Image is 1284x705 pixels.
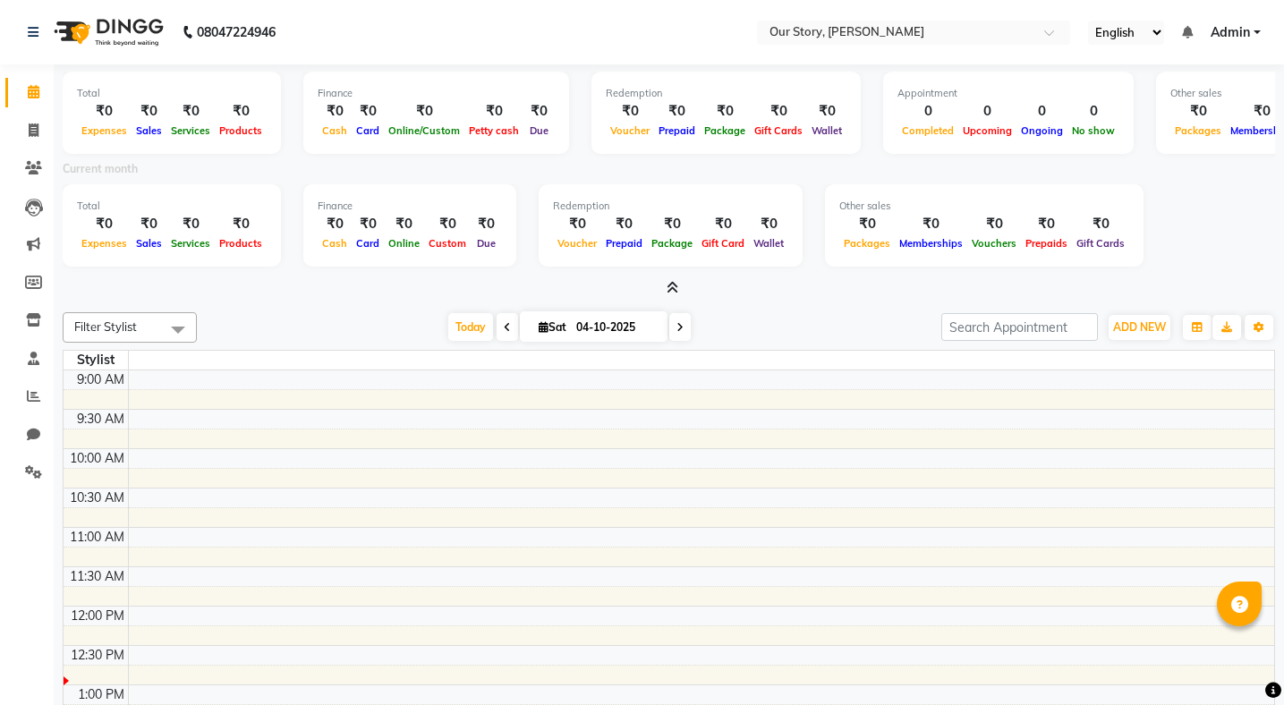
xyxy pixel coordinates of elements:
[1021,214,1072,234] div: ₹0
[77,214,132,234] div: ₹0
[73,370,128,389] div: 9:00 AM
[601,237,647,250] span: Prepaid
[1021,237,1072,250] span: Prepaids
[464,124,523,137] span: Petty cash
[352,214,384,234] div: ₹0
[523,101,555,122] div: ₹0
[67,607,128,625] div: 12:00 PM
[132,237,166,250] span: Sales
[895,237,967,250] span: Memberships
[384,124,464,137] span: Online/Custom
[384,101,464,122] div: ₹0
[66,528,128,547] div: 11:00 AM
[1113,320,1166,334] span: ADD NEW
[1072,214,1129,234] div: ₹0
[647,237,697,250] span: Package
[166,214,215,234] div: ₹0
[839,214,895,234] div: ₹0
[967,237,1021,250] span: Vouchers
[553,214,601,234] div: ₹0
[77,124,132,137] span: Expenses
[807,124,846,137] span: Wallet
[553,237,601,250] span: Voucher
[839,237,895,250] span: Packages
[1170,101,1226,122] div: ₹0
[318,199,502,214] div: Finance
[424,237,471,250] span: Custom
[384,214,424,234] div: ₹0
[46,7,168,57] img: logo
[967,214,1021,234] div: ₹0
[74,685,128,704] div: 1:00 PM
[318,124,352,137] span: Cash
[166,124,215,137] span: Services
[464,101,523,122] div: ₹0
[132,124,166,137] span: Sales
[74,319,137,334] span: Filter Stylist
[77,237,132,250] span: Expenses
[606,101,654,122] div: ₹0
[215,237,267,250] span: Products
[318,237,352,250] span: Cash
[215,214,267,234] div: ₹0
[647,214,697,234] div: ₹0
[839,199,1129,214] div: Other sales
[606,124,654,137] span: Voucher
[958,124,1016,137] span: Upcoming
[73,410,128,429] div: 9:30 AM
[77,86,267,101] div: Total
[525,124,553,137] span: Due
[166,101,215,122] div: ₹0
[1067,101,1119,122] div: 0
[66,488,128,507] div: 10:30 AM
[352,124,384,137] span: Card
[897,86,1119,101] div: Appointment
[1170,124,1226,137] span: Packages
[601,214,647,234] div: ₹0
[352,101,384,122] div: ₹0
[64,351,128,369] div: Stylist
[1211,23,1250,42] span: Admin
[1109,315,1170,340] button: ADD NEW
[166,237,215,250] span: Services
[749,214,788,234] div: ₹0
[553,199,788,214] div: Redemption
[67,646,128,665] div: 12:30 PM
[749,237,788,250] span: Wallet
[1016,124,1067,137] span: Ongoing
[215,101,267,122] div: ₹0
[700,101,750,122] div: ₹0
[66,449,128,468] div: 10:00 AM
[77,101,132,122] div: ₹0
[448,313,493,341] span: Today
[318,101,352,122] div: ₹0
[897,101,958,122] div: 0
[750,101,807,122] div: ₹0
[571,314,660,341] input: 2025-10-04
[66,567,128,586] div: 11:30 AM
[895,214,967,234] div: ₹0
[654,124,700,137] span: Prepaid
[1016,101,1067,122] div: 0
[352,237,384,250] span: Card
[1072,237,1129,250] span: Gift Cards
[654,101,700,122] div: ₹0
[941,313,1098,341] input: Search Appointment
[63,161,138,177] label: Current month
[534,320,571,334] span: Sat
[471,214,502,234] div: ₹0
[897,124,958,137] span: Completed
[197,7,276,57] b: 08047224946
[697,214,749,234] div: ₹0
[132,214,166,234] div: ₹0
[958,101,1016,122] div: 0
[424,214,471,234] div: ₹0
[318,214,352,234] div: ₹0
[606,86,846,101] div: Redemption
[384,237,424,250] span: Online
[700,124,750,137] span: Package
[215,124,267,137] span: Products
[132,101,166,122] div: ₹0
[77,199,267,214] div: Total
[1067,124,1119,137] span: No show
